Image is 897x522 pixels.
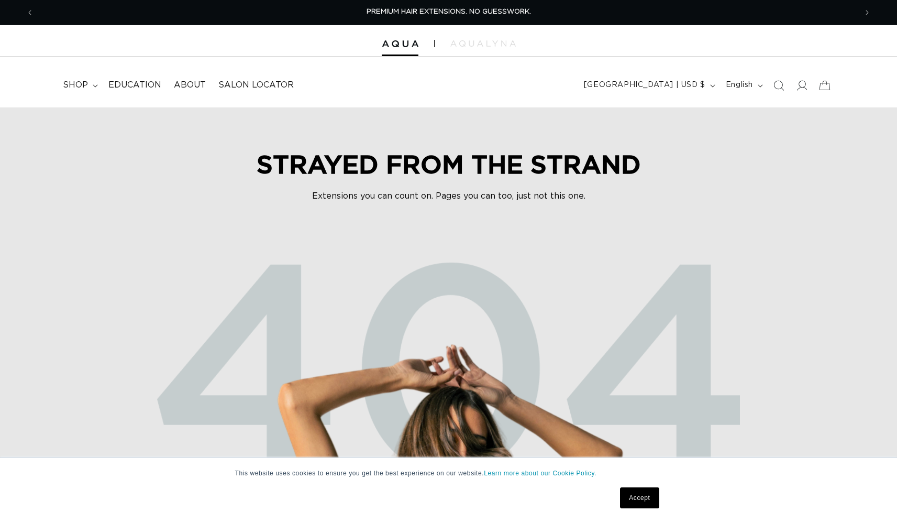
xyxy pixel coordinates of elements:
button: Previous announcement [18,3,41,23]
button: English [719,75,767,95]
span: Salon Locator [218,80,294,91]
span: English [726,80,753,91]
a: About [168,73,212,97]
a: Education [102,73,168,97]
a: Learn more about our Cookie Policy. [484,470,596,477]
a: Salon Locator [212,73,300,97]
a: Accept [620,487,659,508]
p: This website uses cookies to ensure you get the best experience on our website. [235,469,662,478]
summary: shop [57,73,102,97]
span: About [174,80,206,91]
img: aqualyna.com [450,40,516,47]
span: shop [63,80,88,91]
span: Education [108,80,161,91]
p: Extensions you can count on. Pages you can too, just not this one. [239,190,658,202]
h2: STRAYED FROM THE STRAND [239,149,658,179]
img: Aqua Hair Extensions [382,40,418,48]
span: [GEOGRAPHIC_DATA] | USD $ [584,80,705,91]
button: [GEOGRAPHIC_DATA] | USD $ [578,75,719,95]
span: PREMIUM HAIR EXTENSIONS. NO GUESSWORK. [367,8,531,15]
button: Next announcement [856,3,879,23]
summary: Search [767,74,790,97]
